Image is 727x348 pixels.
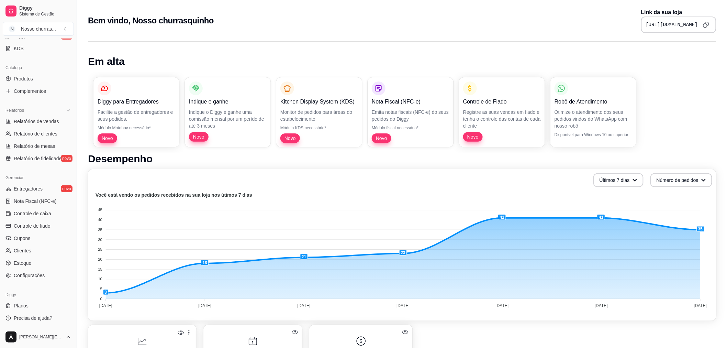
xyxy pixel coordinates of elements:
div: Nosso churras ... [21,25,56,32]
a: Produtos [3,73,74,84]
span: Novo [282,135,299,142]
span: Relatórios [5,108,24,113]
p: Disponível para Windows 10 ou superior [555,132,632,138]
button: Kitchen Display System (KDS)Monitor de pedidos para áreas do estabelecimentoMódulo KDS necessário... [276,77,362,147]
a: Estoque [3,258,74,269]
span: Diggy [19,5,71,11]
tspan: 20 [98,257,102,261]
button: Select a team [3,22,74,36]
span: N [9,25,15,32]
span: Relatório de mesas [14,143,55,150]
a: Entregadoresnovo [3,183,74,194]
h1: Em alta [88,55,716,68]
p: Módulo KDS necessário* [280,125,358,131]
p: Indique o Diggy e ganhe uma comissão mensal por um perído de até 3 meses [189,109,267,129]
a: Configurações [3,270,74,281]
text: Você está vendo os pedidos recebidos na sua loja nos útimos 7 dias [96,193,252,198]
span: Relatório de clientes [14,130,57,137]
a: Controle de fiado [3,220,74,231]
a: Relatório de mesas [3,141,74,152]
p: Módulo fiscal necessário* [372,125,449,131]
tspan: 25 [98,248,102,252]
tspan: 5 [100,287,102,291]
a: Clientes [3,245,74,256]
a: Cupons [3,233,74,244]
div: Gerenciar [3,172,74,183]
tspan: [DATE] [99,303,112,308]
span: Clientes [14,247,31,254]
p: Registre as suas vendas em fiado e tenha o controle das contas de cada cliente [463,109,541,129]
tspan: 35 [98,228,102,232]
span: Novo [190,133,207,140]
p: Controle de Fiado [463,98,541,106]
button: Número de pedidos [650,173,712,187]
span: Configurações [14,272,45,279]
span: Complementos [14,88,46,95]
tspan: [DATE] [396,303,410,308]
tspan: 30 [98,238,102,242]
tspan: 45 [98,208,102,212]
span: Novo [99,135,116,142]
pre: [URL][DOMAIN_NAME] [646,21,698,28]
span: Cupons [14,235,30,242]
p: Diggy para Entregadores [98,98,175,106]
tspan: 10 [98,277,102,281]
h2: Bem vindo, Nosso churrasquinho [88,15,214,26]
span: [PERSON_NAME][EMAIL_ADDRESS][DOMAIN_NAME] [19,334,63,340]
button: [PERSON_NAME][EMAIL_ADDRESS][DOMAIN_NAME] [3,329,74,345]
a: Relatório de clientes [3,128,74,139]
span: Planos [14,302,29,309]
button: Nota Fiscal (NFC-e)Emita notas fiscais (NFC-e) do seus pedidos do DiggyMódulo fiscal necessário*Novo [368,77,454,147]
tspan: [DATE] [595,303,608,308]
span: KDS [14,45,24,52]
button: Controle de FiadoRegistre as suas vendas em fiado e tenha o controle das contas de cada clienteNovo [459,77,545,147]
button: Robô de AtendimentoOtimize o atendimento dos seus pedidos vindos do WhatsApp com nosso robôDispon... [550,77,636,147]
tspan: [DATE] [496,303,509,308]
a: KDS [3,43,74,54]
p: Link da sua loja [641,8,716,17]
span: Novo [465,133,481,140]
span: Relatório de fidelidade [14,155,61,162]
span: Sistema de Gestão [19,11,71,17]
tspan: [DATE] [198,303,211,308]
p: Indique e ganhe [189,98,267,106]
p: Nota Fiscal (NFC-e) [372,98,449,106]
span: Relatórios de vendas [14,118,59,125]
p: Monitor de pedidos para áreas do estabelecimento [280,109,358,122]
tspan: [DATE] [298,303,311,308]
span: Controle de fiado [14,222,51,229]
a: Nota Fiscal (NFC-e) [3,196,74,207]
p: Facilite a gestão de entregadores e seus pedidos. [98,109,175,122]
a: DiggySistema de Gestão [3,3,74,19]
div: Catálogo [3,62,74,73]
a: Relatório de fidelidadenovo [3,153,74,164]
a: Complementos [3,86,74,97]
button: Copy to clipboard [701,19,712,30]
span: Produtos [14,75,33,82]
tspan: 40 [98,218,102,222]
span: Entregadores [14,185,43,192]
a: Controle de caixa [3,208,74,219]
span: Precisa de ajuda? [14,315,52,322]
tspan: 15 [98,267,102,271]
a: Relatórios de vendas [3,116,74,127]
span: Nota Fiscal (NFC-e) [14,198,56,205]
a: Planos [3,300,74,311]
span: Estoque [14,260,31,267]
p: Módulo Motoboy necessário* [98,125,175,131]
p: Robô de Atendimento [555,98,632,106]
tspan: 0 [100,297,102,301]
span: Novo [373,135,390,142]
div: Diggy [3,289,74,300]
button: Últimos 7 dias [593,173,644,187]
p: Kitchen Display System (KDS) [280,98,358,106]
tspan: [DATE] [694,303,707,308]
p: Emita notas fiscais (NFC-e) do seus pedidos do Diggy [372,109,449,122]
p: Otimize o atendimento dos seus pedidos vindos do WhatsApp com nosso robô [555,109,632,129]
a: Precisa de ajuda? [3,313,74,324]
button: Indique e ganheIndique o Diggy e ganhe uma comissão mensal por um perído de até 3 mesesNovo [185,77,271,147]
h1: Desempenho [88,153,716,165]
button: Diggy para EntregadoresFacilite a gestão de entregadores e seus pedidos.Módulo Motoboy necessário... [93,77,179,147]
span: Controle de caixa [14,210,51,217]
